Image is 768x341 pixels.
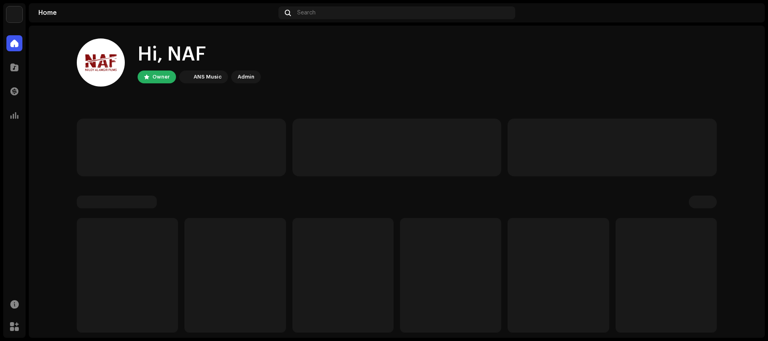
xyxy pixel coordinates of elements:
div: ANS Music [194,72,222,82]
img: bb356b9b-6e90-403f-adc8-c282c7c2e227 [181,72,190,82]
div: Hi, NAF [138,42,261,67]
img: e0f9ae51-492e-4667-bc5c-e30dcec3c6fc [742,6,755,19]
img: e0f9ae51-492e-4667-bc5c-e30dcec3c6fc [77,38,125,87]
div: Home [38,10,275,16]
div: Admin [238,72,254,82]
img: bb356b9b-6e90-403f-adc8-c282c7c2e227 [6,6,22,22]
span: Search [297,10,316,16]
div: Owner [152,72,170,82]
